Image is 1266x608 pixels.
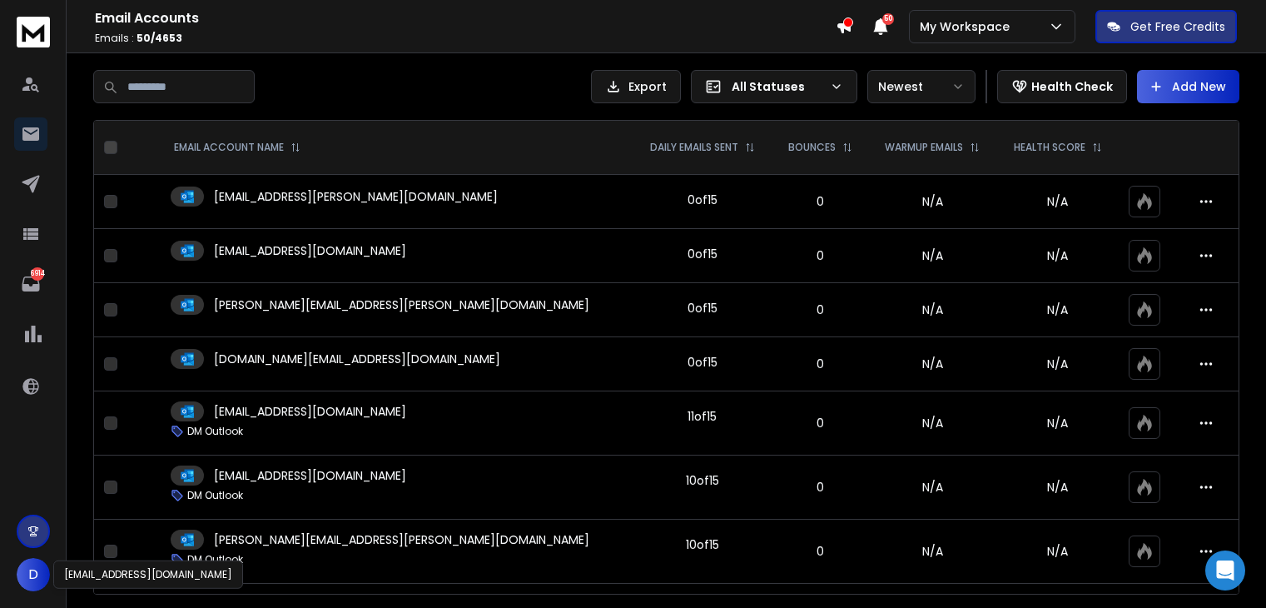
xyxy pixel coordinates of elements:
[214,467,406,484] p: [EMAIL_ADDRESS][DOMAIN_NAME]
[1007,356,1109,372] p: N/A
[688,408,717,425] div: 11 of 15
[1007,193,1109,210] p: N/A
[95,32,836,45] p: Emails :
[1007,302,1109,318] p: N/A
[214,297,589,313] p: [PERSON_NAME][EMAIL_ADDRESS][PERSON_NAME][DOMAIN_NAME]
[885,141,963,154] p: WARMUP EMAILS
[688,354,717,371] div: 0 of 15
[53,561,243,589] div: [EMAIL_ADDRESS][DOMAIN_NAME]
[214,403,406,420] p: [EMAIL_ADDRESS][DOMAIN_NAME]
[782,356,858,372] p: 0
[868,229,997,283] td: N/A
[782,302,858,318] p: 0
[214,531,589,548] p: [PERSON_NAME][EMAIL_ADDRESS][PERSON_NAME][DOMAIN_NAME]
[782,247,858,264] p: 0
[187,553,243,566] p: DM Outlook
[1007,543,1109,560] p: N/A
[688,246,717,262] div: 0 of 15
[1205,551,1245,591] div: Open Intercom Messenger
[1007,247,1109,264] p: N/A
[868,283,997,337] td: N/A
[782,479,858,496] p: 0
[686,472,719,489] div: 10 of 15
[137,31,182,45] span: 50 / 4653
[591,70,681,103] button: Export
[214,242,406,259] p: [EMAIL_ADDRESS][DOMAIN_NAME]
[882,13,894,25] span: 50
[782,543,858,560] p: 0
[214,188,498,205] p: [EMAIL_ADDRESS][PERSON_NAME][DOMAIN_NAME]
[650,141,738,154] p: DAILY EMAILS SENT
[1007,415,1109,431] p: N/A
[95,8,836,28] h1: Email Accounts
[17,17,50,47] img: logo
[17,558,50,591] button: D
[732,78,823,95] p: All Statuses
[868,520,997,584] td: N/A
[214,351,500,367] p: [DOMAIN_NAME][EMAIL_ADDRESS][DOMAIN_NAME]
[997,70,1127,103] button: Health Check
[686,536,719,553] div: 10 of 15
[174,141,300,154] div: EMAIL ACCOUNT NAME
[688,192,717,208] div: 0 of 15
[1095,10,1237,43] button: Get Free Credits
[14,267,47,301] a: 6914
[1031,78,1113,95] p: Health Check
[920,18,1016,35] p: My Workspace
[868,337,997,391] td: N/A
[868,391,997,456] td: N/A
[788,141,836,154] p: BOUNCES
[1137,70,1239,103] button: Add New
[868,456,997,520] td: N/A
[867,70,976,103] button: Newest
[688,300,717,316] div: 0 of 15
[1014,141,1085,154] p: HEALTH SCORE
[31,267,44,281] p: 6914
[1130,18,1225,35] p: Get Free Credits
[1007,479,1109,496] p: N/A
[782,415,858,431] p: 0
[187,425,243,438] p: DM Outlook
[187,489,243,502] p: DM Outlook
[868,175,997,229] td: N/A
[782,193,858,210] p: 0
